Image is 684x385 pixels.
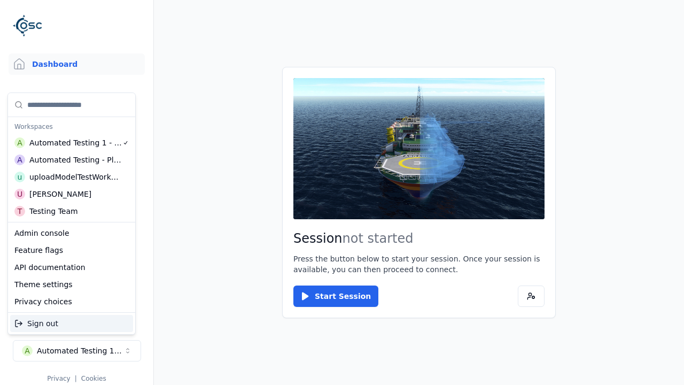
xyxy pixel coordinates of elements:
div: Testing Team [29,206,78,217]
div: Theme settings [10,276,133,293]
div: Automated Testing 1 - Playwright [29,137,122,148]
div: T [14,206,25,217]
div: Workspaces [10,119,133,134]
div: A [14,155,25,165]
div: Sign out [10,315,133,332]
div: U [14,189,25,199]
div: u [14,172,25,182]
div: [PERSON_NAME] [29,189,91,199]
div: A [14,137,25,148]
div: uploadModelTestWorkspace [29,172,121,182]
div: API documentation [10,259,133,276]
div: Admin console [10,225,133,242]
div: Suggestions [8,93,135,222]
div: Feature flags [10,242,133,259]
div: Automated Testing - Playwright [29,155,122,165]
div: Suggestions [8,313,135,334]
div: Suggestions [8,222,135,312]
div: Privacy choices [10,293,133,310]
